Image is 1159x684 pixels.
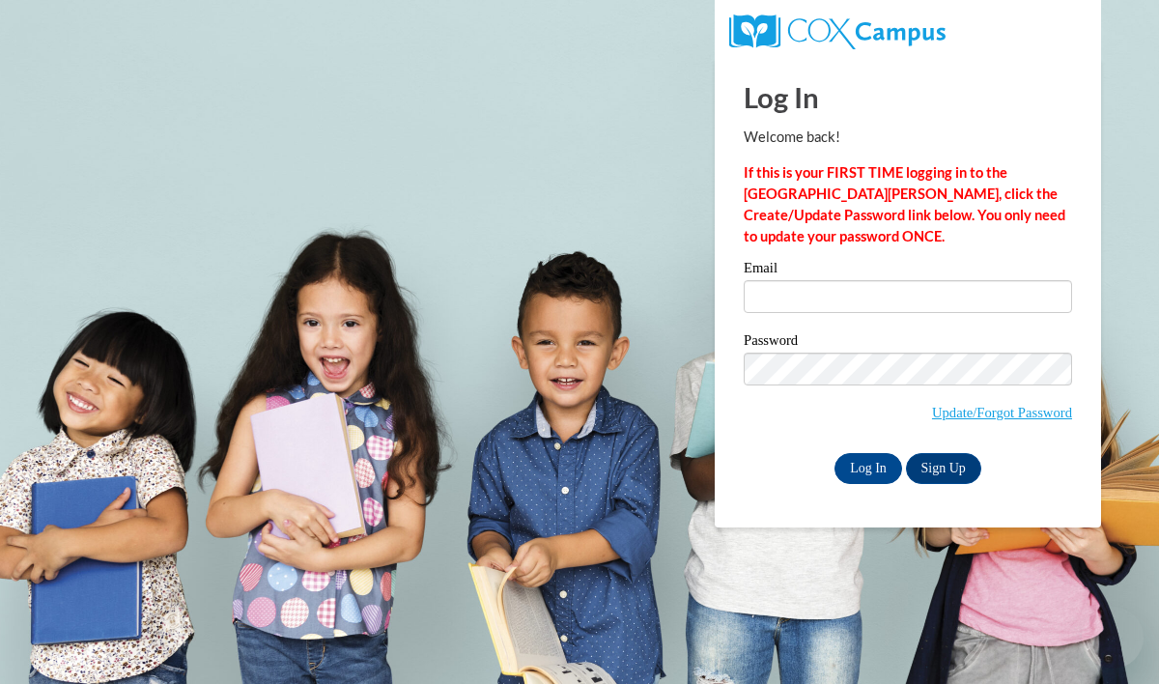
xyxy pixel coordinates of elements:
[932,405,1072,420] a: Update/Forgot Password
[744,127,1072,148] p: Welcome back!
[906,453,981,484] a: Sign Up
[729,14,946,49] img: COX Campus
[744,164,1065,244] strong: If this is your FIRST TIME logging in to the [GEOGRAPHIC_DATA][PERSON_NAME], click the Create/Upd...
[744,261,1072,280] label: Email
[834,453,902,484] input: Log In
[744,77,1072,117] h1: Log In
[1082,607,1144,669] iframe: Button to launch messaging window
[744,333,1072,353] label: Password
